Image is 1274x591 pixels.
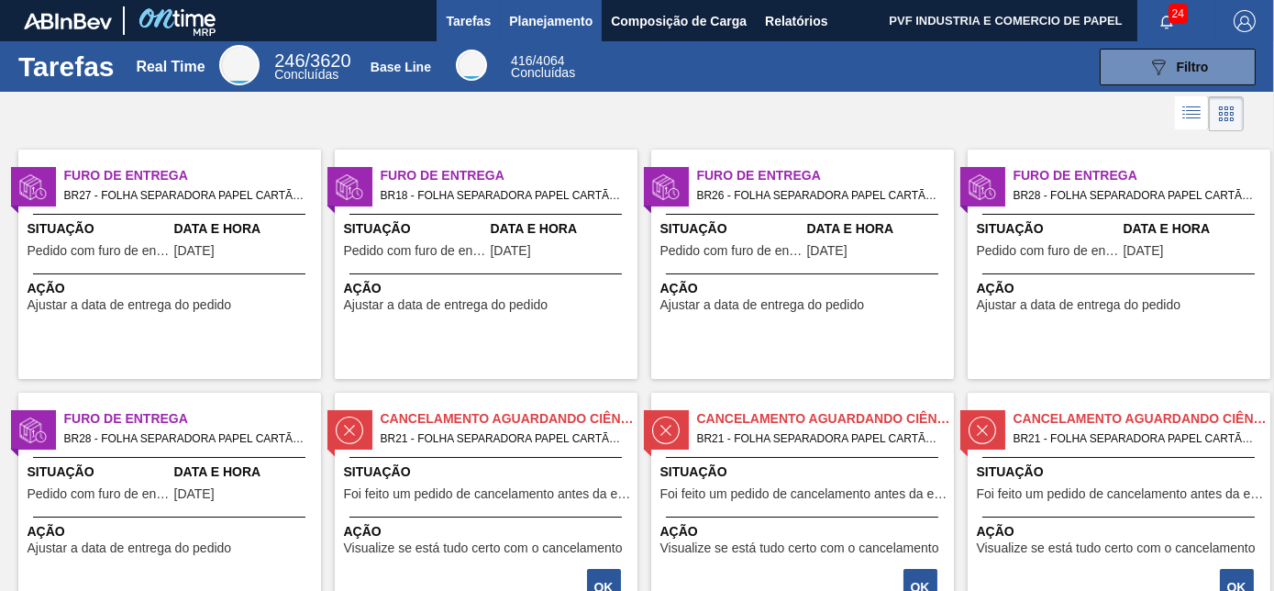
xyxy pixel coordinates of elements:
img: TNhmsLtSVTkK8tSr43FrP2fwEKptu5GPRR3wAAAABJRU5ErkJggg== [24,13,112,29]
span: / 4064 [511,53,564,68]
span: Visualize se está tudo certo com o cancelamento [344,541,623,555]
span: 29/08/2025, [174,244,215,258]
span: BR26 - FOLHA SEPARADORA PAPEL CARTÃO Pedido - 2003374 [697,185,939,206]
span: BR21 - FOLHA SEPARADORA PAPEL CARTÃO Pedido - 1873710 [697,429,939,449]
img: status [969,417,996,444]
span: 24 [1169,4,1188,24]
button: Filtro [1100,49,1256,85]
span: Relatórios [765,10,827,32]
span: Furo de Entrega [64,166,321,185]
span: 27/08/2025, [491,244,531,258]
img: status [19,173,47,201]
span: Pedido com furo de entrega [977,244,1119,258]
span: Cancelamento aguardando ciência [1014,409,1270,429]
img: status [969,173,996,201]
span: Ação [660,522,949,541]
span: Ação [977,279,1266,298]
span: 29/08/2025, [1124,244,1164,258]
span: Concluídas [511,65,575,80]
span: Ação [977,522,1266,541]
span: Furo de Entrega [697,166,954,185]
span: Data e Hora [807,219,949,239]
span: Situação [344,463,633,482]
div: Real Time [219,45,260,85]
span: Ação [344,279,633,298]
div: Visão em Cards [1209,96,1244,131]
span: BR28 - FOLHA SEPARADORA PAPEL CARTÃO Pedido - 1975298 [64,429,306,449]
div: Real Time [136,59,205,75]
span: Furo de Entrega [1014,166,1270,185]
span: Tarefas [446,10,491,32]
span: Cancelamento aguardando ciência [381,409,637,429]
img: status [652,173,680,201]
span: Situação [977,219,1119,239]
span: BR21 - FOLHA SEPARADORA PAPEL CARTÃO Pedido - 1873707 [381,429,623,449]
span: Ajustar a data de entrega do pedido [344,298,548,312]
span: Foi feito um pedido de cancelamento antes da etapa de aguardando faturamento [344,487,633,501]
span: Situação [660,463,949,482]
span: BR18 - FOLHA SEPARADORA PAPEL CARTÃO Pedido - 1994457 [381,185,623,206]
span: Planejamento [509,10,593,32]
h1: Tarefas [18,56,115,77]
span: Data e Hora [491,219,633,239]
img: status [336,173,363,201]
span: Pedido com furo de entrega [28,244,170,258]
span: Cancelamento aguardando ciência [697,409,954,429]
span: Ajustar a data de entrega do pedido [28,298,232,312]
div: Base Line [511,55,575,79]
span: Ação [660,279,949,298]
span: BR28 - FOLHA SEPARADORA PAPEL CARTÃO Pedido - 1990882 [1014,185,1256,206]
span: Situação [28,463,170,482]
span: Ação [344,522,633,541]
div: Real Time [274,53,350,81]
img: Logout [1234,10,1256,32]
span: Situação [28,219,170,239]
span: Visualize se está tudo certo com o cancelamento [660,541,939,555]
span: Data e Hora [174,219,316,239]
span: Pedido com furo de entrega [660,244,803,258]
span: Pedido com furo de entrega [344,244,486,258]
span: Ajustar a data de entrega do pedido [977,298,1181,312]
span: Situação [344,219,486,239]
span: Pedido com furo de entrega [28,487,170,501]
span: Data e Hora [174,463,316,482]
span: Foi feito um pedido de cancelamento antes da etapa de aguardando faturamento [660,487,949,501]
img: status [19,417,47,444]
div: Visão em Lista [1175,96,1209,131]
span: Ajustar a data de entrega do pedido [660,298,865,312]
span: Filtro [1177,60,1209,74]
span: 416 [511,53,532,68]
span: Foi feito um pedido de cancelamento antes da etapa de aguardando faturamento [977,487,1266,501]
span: Data e Hora [1124,219,1266,239]
button: Notificações [1137,8,1196,34]
span: Ação [28,279,316,298]
span: Furo de Entrega [381,166,637,185]
span: Ajustar a data de entrega do pedido [28,541,232,555]
span: Ação [28,522,316,541]
span: Visualize se está tudo certo com o cancelamento [977,541,1256,555]
span: Concluídas [274,67,338,82]
img: status [652,417,680,444]
span: BR21 - FOLHA SEPARADORA PAPEL CARTÃO Pedido - 1873716 [1014,429,1256,449]
span: Situação [977,463,1266,482]
span: 28/08/2025, [174,487,215,501]
span: / 3620 [274,50,350,71]
span: Situação [660,219,803,239]
span: 29/08/2025, [807,244,847,258]
span: Furo de Entrega [64,409,321,429]
div: Base Line [456,50,487,81]
span: Composição de Carga [611,10,747,32]
span: BR27 - FOLHA SEPARADORA PAPEL CARTÃO Pedido - 1999659 [64,185,306,206]
img: status [336,417,363,444]
div: Base Line [371,60,431,74]
span: 246 [274,50,305,71]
